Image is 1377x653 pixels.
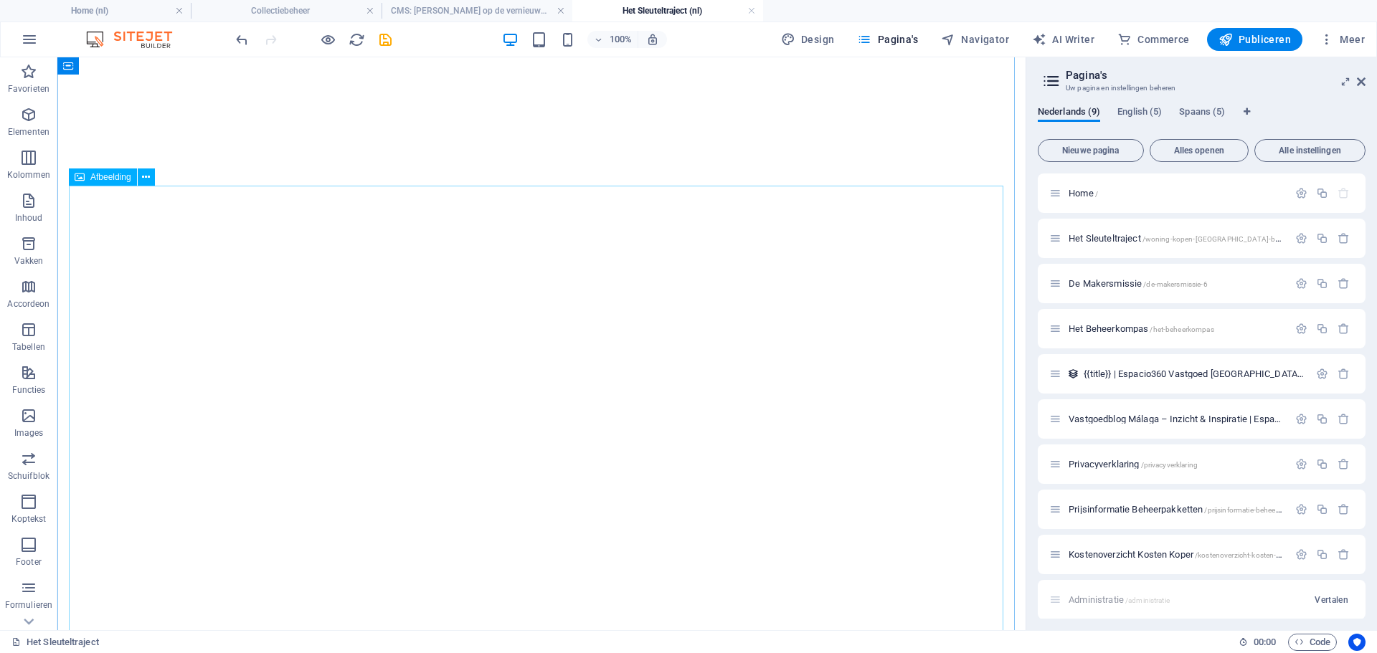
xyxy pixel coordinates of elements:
[82,31,190,48] img: Editor Logo
[348,31,365,48] button: reload
[1038,139,1144,162] button: Nieuwe pagina
[349,32,365,48] i: Pagina opnieuw laden
[1069,459,1198,470] span: Klik om pagina te openen
[1150,139,1249,162] button: Alles openen
[1117,32,1190,47] span: Commerce
[1338,413,1350,425] div: Verwijderen
[1064,279,1288,288] div: De Makersmissie/de-makersmissie-6
[1195,551,1295,559] span: /kostenoverzicht-kosten-koper
[1320,32,1365,47] span: Meer
[15,212,43,224] p: Inhoud
[382,3,572,19] h4: CMS: [PERSON_NAME] op de vernieuwde web...
[5,599,52,611] p: Formulieren
[1295,232,1307,244] div: Instellingen
[1069,323,1214,334] span: Klik om pagina te openen
[1069,504,1310,515] span: Klik om pagina te openen
[1254,139,1366,162] button: Alle instellingen
[1064,234,1288,243] div: Het Sleuteltraject/woning-kopen-[GEOGRAPHIC_DATA]-begeleiding
[1066,69,1366,82] h2: Pagina's
[1069,549,1295,560] span: Klik om pagina te openen
[1032,32,1094,47] span: AI Writer
[1295,548,1307,561] div: Instellingen
[8,470,49,482] p: Schuifblok
[377,31,394,48] button: save
[1316,413,1328,425] div: Dupliceren
[1316,548,1328,561] div: Dupliceren
[1143,280,1208,288] span: /de-makersmissie-6
[1316,503,1328,515] div: Dupliceren
[1314,28,1371,51] button: Meer
[1064,459,1288,469] div: Privacyverklaring/privacyverklaring
[1066,82,1337,95] h3: Uw pagina en instellingen beheren
[1338,232,1350,244] div: Verwijderen
[646,33,659,46] i: Stel bij het wijzigen van de grootte van de weergegeven website automatisch het juist zoomniveau ...
[1239,634,1277,651] h6: Sessietijd
[1095,190,1098,198] span: /
[1338,368,1350,380] div: Verwijderen
[1295,413,1307,425] div: Instellingen
[12,341,45,353] p: Tabellen
[7,298,49,310] p: Accordeon
[775,28,841,51] button: Design
[1064,505,1288,514] div: Prijsinformatie Beheerpakketten/prijsinformatie-beheerpakketten
[1112,28,1196,51] button: Commerce
[1064,550,1288,559] div: Kostenoverzicht Kosten Koper/kostenoverzicht-kosten-koper
[1064,324,1288,333] div: Het Beheerkompas/het-beheerkompas
[1067,368,1079,380] div: Deze indeling wordt gebruikt als sjabloon voor alle items (bijvoorbeeld een blogpost) in deze col...
[1254,634,1276,651] span: 00 00
[16,556,42,568] p: Footer
[12,384,46,396] p: Functies
[851,28,924,51] button: Pagina's
[1038,106,1366,133] div: Taal-tabbladen
[1064,189,1288,198] div: Home/
[1069,414,1328,424] span: Klik om pagina te openen
[1295,634,1330,651] span: Code
[1295,187,1307,199] div: Instellingen
[319,31,336,48] button: Klik hier om de voorbeeldmodus te verlaten en verder te gaan met bewerken
[1069,278,1208,289] span: Klik om pagina te openen
[1150,325,1213,333] span: /het-beheerkompas
[572,3,763,19] h4: Het Sleuteltraject (nl)
[1069,233,1309,244] span: Het Sleuteltraject
[857,32,918,47] span: Pagina's
[11,513,47,525] p: Koptekst
[1207,28,1302,51] button: Publiceren
[1288,634,1337,651] button: Code
[1338,323,1350,335] div: Verwijderen
[781,32,835,47] span: Design
[1316,368,1328,380] div: Instellingen
[11,634,99,651] a: Klik om selectie op te heffen, dubbelklik om Pagina's te open
[1117,103,1162,123] span: English (5)
[587,31,638,48] button: 100%
[941,32,1009,47] span: Navigator
[234,32,250,48] i: Ongedaan maken: Text wijzigen (Ctrl+Z)
[1316,232,1328,244] div: Dupliceren
[935,28,1015,51] button: Navigator
[1142,235,1309,243] span: /woning-kopen-[GEOGRAPHIC_DATA]-begeleiding
[233,31,250,48] button: undo
[1348,634,1366,651] button: Usercentrics
[1219,32,1291,47] span: Publiceren
[1338,503,1350,515] div: Verwijderen
[609,31,632,48] h6: 100%
[1316,277,1328,290] div: Dupliceren
[1338,458,1350,470] div: Verwijderen
[1295,458,1307,470] div: Instellingen
[1295,323,1307,335] div: Instellingen
[1204,506,1309,514] span: /prijsinformatie-beheerpakketten
[7,169,51,181] p: Kolommen
[1069,188,1098,199] span: Klik om pagina te openen
[1338,277,1350,290] div: Verwijderen
[1316,323,1328,335] div: Dupliceren
[377,32,394,48] i: Opslaan (Ctrl+S)
[1338,187,1350,199] div: De startpagina kan niet worden verwijderd
[1044,146,1137,155] span: Nieuwe pagina
[1316,187,1328,199] div: Dupliceren
[1261,146,1359,155] span: Alle instellingen
[1264,637,1266,647] span: :
[14,255,44,267] p: Vakken
[8,126,49,138] p: Elementen
[1141,461,1198,469] span: /privacyverklaring
[1338,548,1350,561] div: Verwijderen
[1295,277,1307,290] div: Instellingen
